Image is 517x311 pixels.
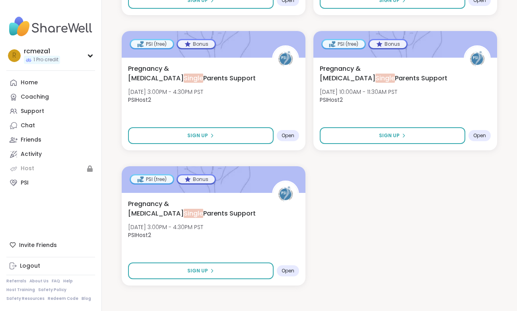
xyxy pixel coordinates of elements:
[273,182,298,206] img: PSIHost2
[6,76,95,90] a: Home
[320,96,343,104] b: PSIHost2
[21,150,42,158] div: Activity
[6,176,95,190] a: PSI
[320,127,465,144] button: Sign Up
[473,132,486,139] span: Open
[128,223,203,231] span: [DATE] 3:00PM - 4:30PM PST
[379,132,400,139] span: Sign Up
[21,179,29,187] div: PSI
[184,209,203,218] span: Single
[21,79,38,87] div: Home
[21,93,49,101] div: Coaching
[128,262,274,279] button: Sign Up
[128,127,274,144] button: Sign Up
[33,56,58,63] span: 1 Pro credit
[6,147,95,161] a: Activity
[52,278,60,284] a: FAQ
[369,40,406,48] div: Bonus
[21,107,44,115] div: Support
[323,40,365,48] div: PSI (free)
[6,259,95,273] a: Logout
[48,296,78,301] a: Redeem Code
[128,96,151,104] b: PSIHost2
[24,47,60,56] div: rcmeza1
[6,161,95,176] a: Host
[320,64,455,83] span: Pregnancy & [MEDICAL_DATA] Parents Support
[465,47,490,71] img: PSIHost2
[282,268,294,274] span: Open
[6,104,95,119] a: Support
[6,119,95,133] a: Chat
[187,132,208,139] span: Sign Up
[6,296,45,301] a: Safety Resources
[6,13,95,41] img: ShareWell Nav Logo
[6,238,95,252] div: Invite Friends
[29,278,49,284] a: About Us
[178,175,215,183] div: Bonus
[187,267,208,274] span: Sign Up
[21,136,41,144] div: Friends
[282,132,294,139] span: Open
[63,278,73,284] a: Help
[6,133,95,147] a: Friends
[273,47,298,71] img: PSIHost2
[178,40,215,48] div: Bonus
[6,287,35,293] a: Host Training
[21,122,35,130] div: Chat
[12,51,16,61] span: r
[131,175,173,183] div: PSI (free)
[6,90,95,104] a: Coaching
[21,165,34,173] div: Host
[128,199,263,218] span: Pregnancy & [MEDICAL_DATA] Parents Support
[128,64,263,83] span: Pregnancy & [MEDICAL_DATA] Parents Support
[184,74,203,83] span: Single
[375,74,395,83] span: Single
[82,296,91,301] a: Blog
[6,278,26,284] a: Referrals
[128,88,203,96] span: [DATE] 3:00PM - 4:30PM PST
[38,287,66,293] a: Safety Policy
[20,262,40,270] div: Logout
[128,231,151,239] b: PSIHost2
[131,40,173,48] div: PSI (free)
[320,88,397,96] span: [DATE] 10:00AM - 11:30AM PST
